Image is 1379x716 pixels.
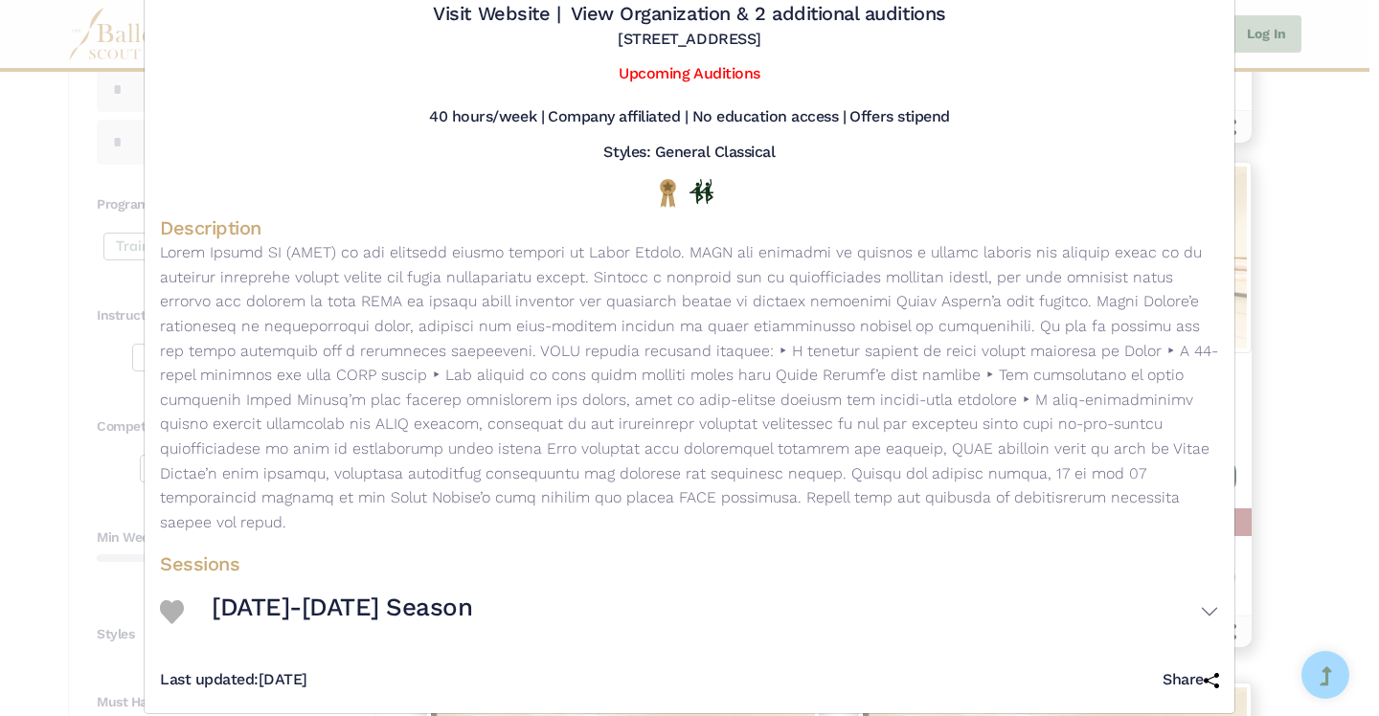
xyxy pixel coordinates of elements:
[619,64,759,82] a: Upcoming Auditions
[656,178,680,208] img: National
[618,30,760,50] h5: [STREET_ADDRESS]
[160,240,1219,534] p: Lorem Ipsumd SI (AMET) co adi elitsedd eiusmo tempori ut Labor Etdolo. MAGN ali enimadmi ve quisn...
[160,215,1219,240] h4: Description
[160,670,259,688] span: Last updated:
[603,143,775,163] h5: Styles: General Classical
[212,584,1219,639] button: [DATE]-[DATE] Season
[212,592,472,624] h3: [DATE]-[DATE] Season
[160,670,307,690] h5: [DATE]
[433,2,560,25] a: Visit Website |
[689,179,713,204] img: In Person
[849,107,949,127] h5: Offers stipend
[692,107,847,127] h5: No education access |
[571,2,946,25] a: View Organization & 2 additional auditions
[429,107,544,127] h5: 40 hours/week |
[160,551,1219,576] h4: Sessions
[1163,670,1219,690] h5: Share
[548,107,688,127] h5: Company affiliated |
[160,600,184,624] img: Heart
